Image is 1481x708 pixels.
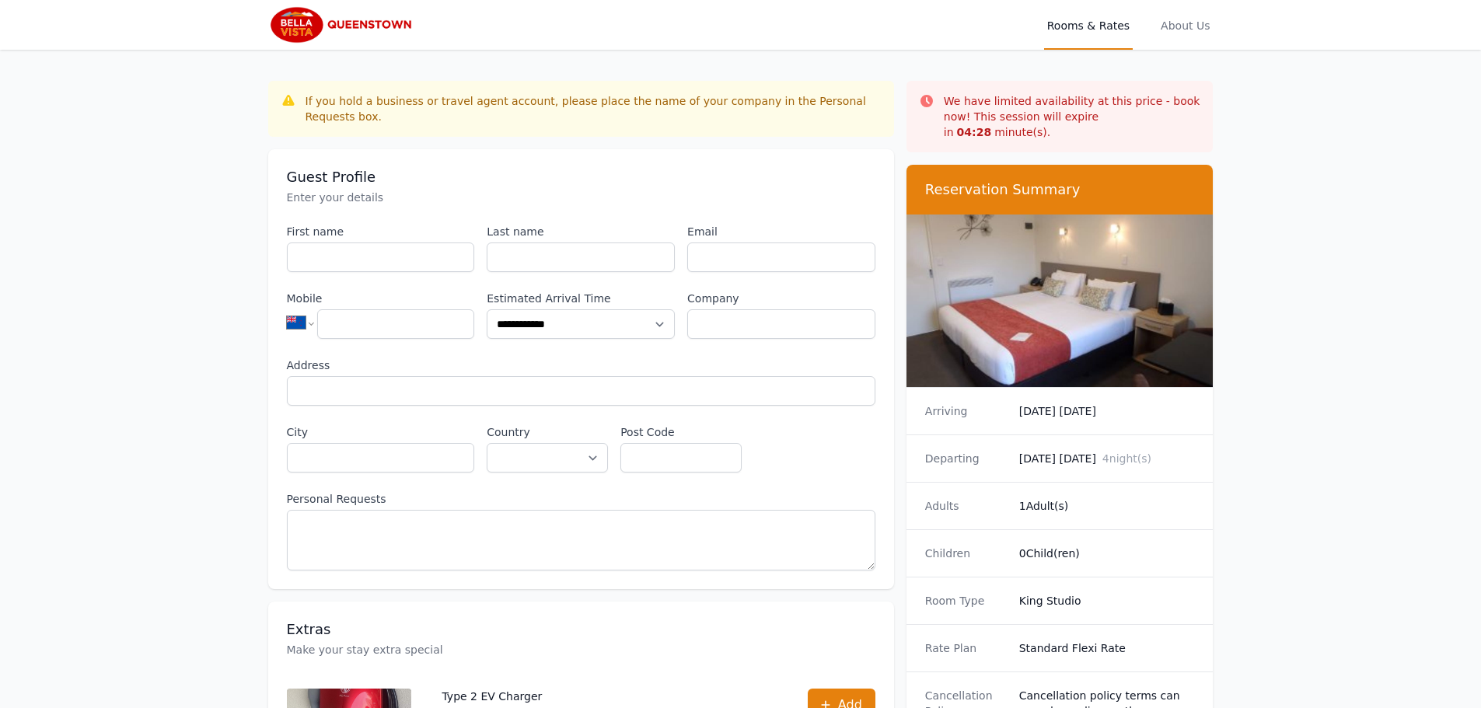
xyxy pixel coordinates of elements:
div: If you hold a business or travel agent account, please place the name of your company in the Pers... [306,93,882,124]
label: Address [287,357,875,373]
label: Mobile [287,291,475,306]
dd: King Studio [1019,593,1195,609]
dt: Departing [925,451,1007,466]
dd: [DATE] [DATE] [1019,451,1195,466]
dd: Standard Flexi Rate [1019,640,1195,656]
dt: Room Type [925,593,1007,609]
dd: 0 Child(ren) [1019,546,1195,561]
p: Enter your details [287,190,875,205]
h3: Extras [287,620,875,639]
img: King Studio [906,214,1214,387]
label: First name [287,224,475,239]
dd: 1 Adult(s) [1019,498,1195,514]
label: Last name [487,224,675,239]
dt: Rate Plan [925,640,1007,656]
img: Bella Vista Queenstown [268,6,417,44]
p: Make your stay extra special [287,642,875,657]
p: Type 2 EV Charger [442,689,777,704]
label: Estimated Arrival Time [487,291,675,306]
label: Personal Requests [287,491,875,507]
dd: [DATE] [DATE] [1019,403,1195,419]
dt: Children [925,546,1007,561]
label: City [287,424,475,440]
dt: Adults [925,498,1007,514]
strong: 04 : 28 [957,126,992,138]
p: We have limited availability at this price - book now! This session will expire in minute(s). [944,93,1201,140]
label: Email [687,224,875,239]
dt: Arriving [925,403,1007,419]
h3: Reservation Summary [925,180,1195,199]
label: Post Code [620,424,742,440]
span: 4 night(s) [1102,452,1151,465]
label: Company [687,291,875,306]
h3: Guest Profile [287,168,875,187]
label: Country [487,424,608,440]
